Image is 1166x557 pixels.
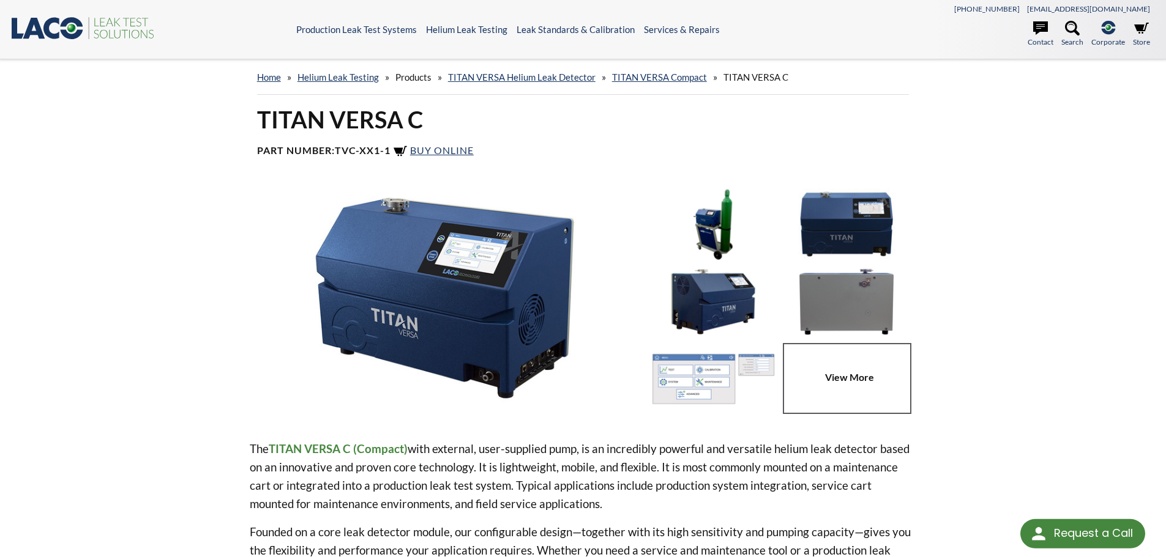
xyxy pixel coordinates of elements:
a: TITAN VERSA Helium Leak Detector [448,72,596,83]
a: Contact [1028,21,1053,48]
img: TITAN VERSA C, right side angled view [250,188,640,407]
div: Request a Call [1020,519,1145,548]
img: TITAN VERSA C, angled view [649,266,777,337]
a: home [257,72,281,83]
div: » » » » » [257,60,910,95]
a: Helium Leak Testing [426,24,507,35]
a: Search [1061,21,1083,48]
a: Helium Leak Testing [297,72,379,83]
span: Products [395,72,432,83]
a: Buy Online [393,144,474,156]
p: The with external, user-supplied pump, is an incredibly powerful and versatile helium leak detect... [250,440,917,513]
img: TITAN VERSA C Menus image [649,343,777,414]
img: TITAN VERSA C on Service Cart with Gas Cylinder image [649,188,777,259]
a: Services & Repairs [644,24,720,35]
a: [PHONE_NUMBER] [954,4,1020,13]
img: TITAN VERSA C, front view [783,188,910,259]
span: TITAN VERSA C [723,72,788,83]
span: Buy Online [410,144,474,156]
a: Production Leak Test Systems [296,24,417,35]
b: TVC-XX1-1 [335,144,391,156]
a: Leak Standards & Calibration [517,24,635,35]
h1: TITAN VERSA C [257,105,910,135]
a: Store [1133,21,1150,48]
a: [EMAIL_ADDRESS][DOMAIN_NAME] [1027,4,1150,13]
h4: Part Number: [257,144,910,159]
span: Corporate [1091,36,1125,48]
div: Request a Call [1054,519,1133,547]
strong: TITAN VERSA C (Compact) [269,441,408,456]
img: round button [1029,524,1048,544]
a: TITAN VERSA Compact [612,72,707,83]
img: TITAN VERSA C, rear view [783,266,910,337]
